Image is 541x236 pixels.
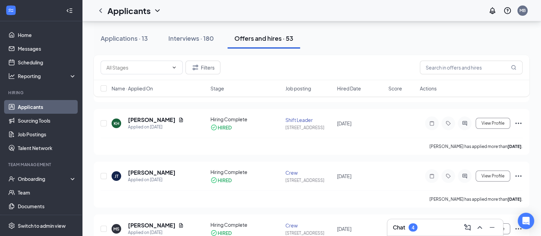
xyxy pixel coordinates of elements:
div: 4 [412,225,414,231]
div: Switch to admin view [18,222,66,229]
b: [DATE] [507,144,521,149]
span: Actions [420,85,437,92]
button: ChevronUp [474,222,485,233]
h5: [PERSON_NAME] [128,169,176,176]
button: Filter Filters [185,61,220,74]
a: Job Postings [18,127,76,141]
svg: ChevronLeft [96,7,105,15]
a: Surveys [18,213,76,227]
svg: Note [428,121,436,126]
a: Home [18,28,76,42]
span: [DATE] [337,120,351,126]
h3: Chat [393,224,405,231]
div: KH [114,121,119,126]
a: Sourcing Tools [18,114,76,127]
div: Interviews · 180 [168,34,214,42]
div: Hiring Complete [210,221,282,228]
input: Search in offers and hires [420,61,523,74]
div: Crew [285,222,333,229]
div: MB [519,8,526,13]
div: Hiring [8,90,75,96]
span: [DATE] [337,173,351,179]
svg: ActiveChat [461,173,469,179]
svg: Collapse [66,7,73,14]
button: View Profile [476,118,510,129]
svg: QuestionInfo [503,7,512,15]
button: ComposeMessage [462,222,473,233]
div: Applied on [DATE] [128,124,184,131]
h1: Applicants [107,5,151,16]
h5: [PERSON_NAME] [128,116,176,124]
svg: ActiveChat [461,121,469,126]
svg: ChevronDown [153,7,162,15]
svg: WorkstreamLogo [8,7,14,14]
svg: Filter [191,63,199,72]
span: Job posting [285,85,311,92]
span: Stage [210,85,224,92]
svg: Ellipses [514,172,523,180]
div: Onboarding [18,175,70,182]
svg: ChevronUp [476,223,484,232]
span: [DATE] [337,226,351,232]
svg: Tag [444,173,452,179]
svg: Document [178,223,184,228]
input: All Stages [106,64,169,71]
a: Talent Network [18,141,76,155]
p: [PERSON_NAME] has applied more than . [429,196,523,202]
span: View Profile [481,121,504,126]
div: Offers and hires · 53 [234,34,293,42]
svg: ChevronDown [171,65,177,70]
div: [STREET_ADDRESS] [285,177,333,183]
h5: [PERSON_NAME] [128,222,176,229]
span: Score [388,85,402,92]
svg: ComposeMessage [463,223,472,232]
div: Applications · 13 [101,34,148,42]
div: Open Intercom Messenger [518,213,534,229]
svg: Analysis [8,73,15,79]
div: Crew [285,169,333,176]
svg: MagnifyingGlass [511,65,516,70]
span: Name · Applied On [112,85,153,92]
a: Scheduling [18,55,76,69]
div: [STREET_ADDRESS] [285,230,333,236]
div: Applied on [DATE] [128,176,176,183]
svg: Notifications [488,7,497,15]
div: Applied on [DATE] [128,229,184,236]
svg: Minimize [488,223,496,232]
div: Hiring Complete [210,169,282,175]
svg: UserCheck [8,175,15,182]
svg: Document [178,117,184,123]
div: MS [113,226,119,232]
svg: Tag [444,121,452,126]
span: View Profile [481,174,504,178]
div: HIRED [218,177,232,184]
a: Applicants [18,100,76,114]
svg: Ellipses [514,225,523,233]
svg: Note [428,173,436,179]
div: Team Management [8,162,75,167]
svg: Ellipses [514,119,523,127]
b: [DATE] [507,197,521,202]
a: Documents [18,199,76,213]
svg: Settings [8,222,15,229]
div: Hiring Complete [210,116,282,123]
button: View Profile [476,171,510,182]
div: HIRED [218,124,232,131]
button: Minimize [487,222,498,233]
div: [STREET_ADDRESS] [285,125,333,131]
div: JT [115,173,118,179]
svg: CheckmarkCircle [210,124,217,131]
div: Shift Leader [285,116,333,123]
a: Team [18,186,76,199]
p: [PERSON_NAME] has applied more than . [429,144,523,149]
div: Reporting [18,73,77,79]
svg: CheckmarkCircle [210,177,217,184]
span: Hired Date [337,85,361,92]
a: Messages [18,42,76,55]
